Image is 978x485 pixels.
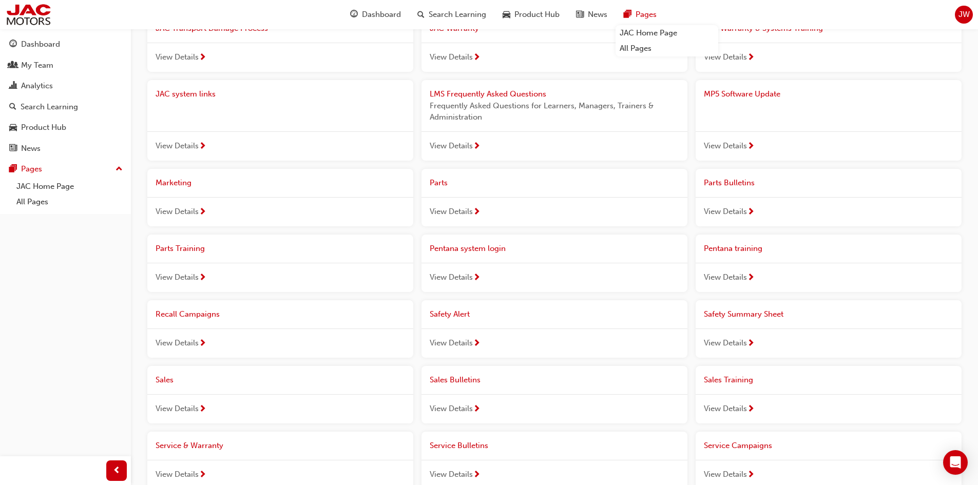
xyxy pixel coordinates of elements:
[4,33,127,160] button: DashboardMy TeamAnalyticsSearch LearningProduct HubNews
[421,366,687,423] a: Sales BulletinsView Details
[156,244,205,253] span: Parts Training
[494,4,568,25] a: car-iconProduct Hub
[430,140,473,152] span: View Details
[9,61,17,70] span: people-icon
[199,142,206,151] span: next-icon
[421,300,687,358] a: Safety AlertView Details
[429,9,486,21] span: Search Learning
[473,274,481,283] span: next-icon
[747,405,755,414] span: next-icon
[430,271,473,283] span: View Details
[113,464,121,477] span: prev-icon
[9,123,17,132] span: car-icon
[21,143,41,154] div: News
[747,208,755,217] span: next-icon
[704,89,780,99] span: MP5 Software Update
[199,53,206,63] span: next-icon
[568,4,616,25] a: news-iconNews
[156,206,199,218] span: View Details
[4,118,127,137] a: Product Hub
[9,165,17,174] span: pages-icon
[696,80,962,161] a: MP5 Software UpdateView Details
[430,337,473,349] span: View Details
[156,375,174,384] span: Sales
[958,9,970,21] span: JW
[417,8,425,21] span: search-icon
[421,14,687,72] a: JAC WarrantyView Details
[362,9,401,21] span: Dashboard
[588,9,607,21] span: News
[943,450,968,475] div: Open Intercom Messenger
[473,339,481,348] span: next-icon
[514,9,560,21] span: Product Hub
[704,469,747,480] span: View Details
[5,3,52,26] img: jac-portal
[21,60,53,71] div: My Team
[21,80,53,92] div: Analytics
[704,309,783,319] span: Safety Summary Sheet
[21,101,78,113] div: Search Learning
[156,89,216,99] span: JAC system links
[9,144,17,153] span: news-icon
[147,366,413,423] a: SalesView Details
[156,469,199,480] span: View Details
[430,403,473,415] span: View Details
[156,337,199,349] span: View Details
[156,271,199,283] span: View Details
[430,206,473,218] span: View Details
[430,244,506,253] span: Pentana system login
[704,403,747,415] span: View Details
[9,82,17,91] span: chart-icon
[747,142,755,151] span: next-icon
[704,375,753,384] span: Sales Training
[696,366,962,423] a: Sales TrainingView Details
[4,56,127,75] a: My Team
[342,4,409,25] a: guage-iconDashboard
[21,122,66,133] div: Product Hub
[616,4,665,25] a: pages-iconPages
[616,25,718,41] a: JAC Home Page
[503,8,510,21] span: car-icon
[4,35,127,54] a: Dashboard
[4,76,127,95] a: Analytics
[696,300,962,358] a: Safety Summary SheetView Details
[430,100,679,123] span: Frequently Asked Questions for Learners, Managers, Trainers & Administration
[156,441,223,450] span: Service & Warranty
[955,6,973,24] button: JW
[430,89,546,99] span: LMS Frequently Asked Questions
[147,169,413,226] a: MarketingView Details
[199,339,206,348] span: next-icon
[350,8,358,21] span: guage-icon
[616,41,718,56] a: All Pages
[147,14,413,72] a: JAC Transport Damage ProcessView Details
[704,140,747,152] span: View Details
[696,169,962,226] a: Parts BulletinsView Details
[199,274,206,283] span: next-icon
[747,274,755,283] span: next-icon
[156,309,220,319] span: Recall Campaigns
[421,235,687,292] a: Pentana system loginView Details
[696,235,962,292] a: Pentana trainingView Details
[473,405,481,414] span: next-icon
[473,208,481,217] span: next-icon
[636,9,657,21] span: Pages
[747,53,755,63] span: next-icon
[199,471,206,480] span: next-icon
[4,139,127,158] a: News
[430,309,470,319] span: Safety Alert
[624,8,631,21] span: pages-icon
[704,441,772,450] span: Service Campaigns
[421,80,687,161] a: LMS Frequently Asked QuestionsFrequently Asked Questions for Learners, Managers, Trainers & Admin...
[747,339,755,348] span: next-icon
[156,51,199,63] span: View Details
[199,208,206,217] span: next-icon
[116,163,123,176] span: up-icon
[9,40,17,49] span: guage-icon
[147,80,413,161] a: JAC system linksView Details
[704,51,747,63] span: View Details
[147,300,413,358] a: Recall CampaignsView Details
[696,14,962,72] a: JAC Warranty & Systems TrainingView Details
[430,178,448,187] span: Parts
[430,469,473,480] span: View Details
